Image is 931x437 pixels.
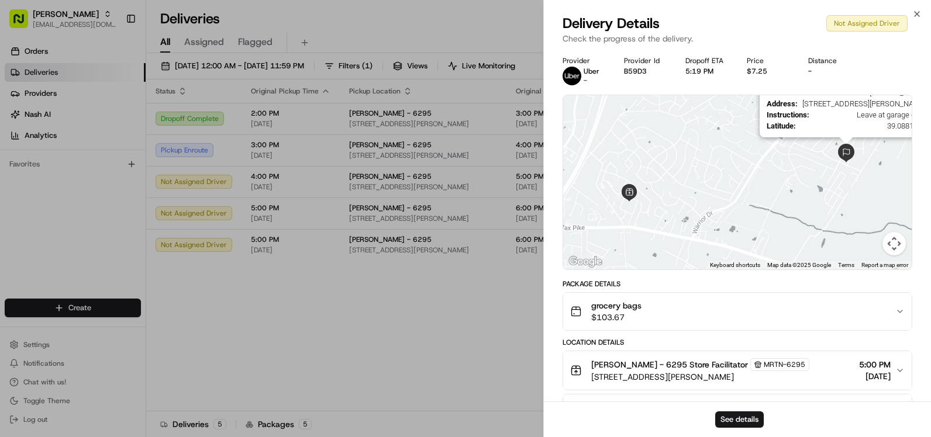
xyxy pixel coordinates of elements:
[99,171,108,180] div: 💻
[685,67,728,76] div: 5:19 PM
[82,197,142,207] a: Powered byPylon
[116,198,142,207] span: Pylon
[591,300,642,311] span: grocery bags
[12,47,213,65] p: Welcome 👋
[563,67,581,85] img: profile_uber_ahold_partner.png
[23,169,89,181] span: Knowledge Base
[591,359,748,370] span: [PERSON_NAME] - 6295 Store Facilitator
[715,411,764,428] button: See details
[882,232,906,255] button: Map camera controls
[566,254,605,269] img: Google
[584,76,587,85] span: -
[710,261,760,269] button: Keyboard shortcuts
[764,360,805,369] span: MRTN-6295
[747,67,789,76] div: $7.25
[747,56,789,65] div: Price
[563,351,912,390] button: [PERSON_NAME] - 6295 Store FacilitatorMRTN-6295[STREET_ADDRESS][PERSON_NAME]5:00 PM[DATE]
[591,371,809,383] span: [STREET_ADDRESS][PERSON_NAME]
[563,56,605,65] div: Provider
[30,75,193,88] input: Clear
[814,110,926,119] span: Leave at garage door
[767,262,831,268] span: Map data ©2025 Google
[111,169,188,181] span: API Documentation
[40,123,148,133] div: We're available if you need us!
[584,67,599,76] span: Uber
[859,359,891,370] span: 5:00 PM
[767,99,798,108] span: Address :
[685,56,728,65] div: Dropoff ETA
[808,67,851,76] div: -
[838,262,854,268] a: Terms (opens in new tab)
[563,33,912,44] p: Check the progress of the delivery.
[40,112,192,123] div: Start new chat
[767,110,809,119] span: Instructions :
[861,262,908,268] a: Report a map error
[808,56,851,65] div: Distance
[12,112,33,133] img: 1736555255976-a54dd68f-1ca7-489b-9aae-adbdc363a1c4
[624,67,647,76] button: B59D3
[624,56,667,65] div: Provider Id
[801,122,926,130] span: 39.0881394
[94,165,192,186] a: 💻API Documentation
[563,279,912,289] div: Package Details
[12,171,21,180] div: 📗
[7,165,94,186] a: 📗Knowledge Base
[199,115,213,129] button: Start new chat
[563,14,660,33] span: Delivery Details
[563,293,912,330] button: grocery bags$103.67
[12,12,35,35] img: Nash
[767,122,796,130] span: Latitude :
[859,370,891,382] span: [DATE]
[802,99,926,108] span: [STREET_ADDRESS][PERSON_NAME]
[591,311,642,323] span: $103.67
[566,254,605,269] a: Open this area in Google Maps (opens a new window)
[563,338,912,347] div: Location Details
